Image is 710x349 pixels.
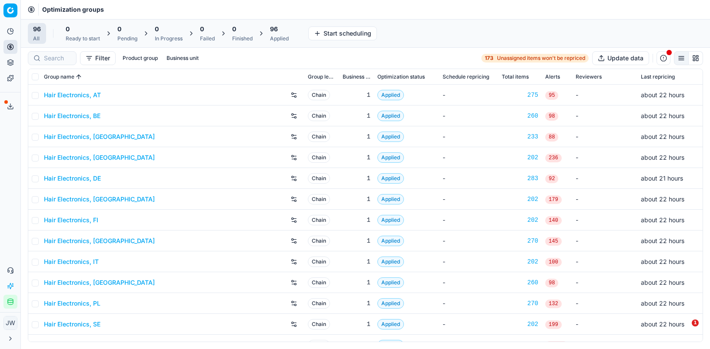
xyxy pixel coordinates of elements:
span: Chain [308,319,330,329]
span: 88 [545,133,558,142]
span: JW [4,316,17,329]
a: Hair Electronics, BE [44,112,100,120]
td: - [572,293,637,314]
span: 95 [545,91,558,100]
span: Optimization groups [42,5,104,14]
span: about 22 hours [641,133,684,140]
span: 140 [545,216,562,225]
div: 1 [343,112,370,120]
a: 202 [502,320,538,329]
a: 202 [502,257,538,266]
td: - [572,230,637,251]
iframe: Intercom live chat [674,319,695,340]
td: - [439,293,498,314]
a: Hair Electronics, [GEOGRAPHIC_DATA] [44,195,155,204]
span: Applied [377,90,404,100]
span: 0 [117,25,121,33]
span: Alerts [545,73,560,80]
a: Hair Electronics, IT [44,257,99,266]
a: Hair Electronics, PL [44,299,100,308]
span: 100 [545,258,562,267]
a: 202 [502,216,538,224]
div: 1 [343,320,370,329]
span: Chain [308,298,330,309]
span: Applied [377,236,404,246]
button: Product group [119,53,161,63]
button: Update data [592,51,649,65]
span: 236 [545,154,562,162]
span: Business unit [343,73,370,80]
a: 260 [502,278,538,287]
td: - [439,147,498,168]
span: Applied [377,215,404,225]
span: 96 [270,25,278,33]
span: Schedule repricing [443,73,489,80]
td: - [572,251,637,272]
td: - [439,168,498,189]
input: Search [44,54,71,63]
td: - [572,147,637,168]
span: Unassigned items won't be repriced [497,55,585,62]
td: - [439,189,498,210]
a: 260 [502,112,538,120]
span: 179 [545,195,562,204]
span: 98 [545,112,558,121]
td: - [439,314,498,335]
span: about 22 hours [641,279,684,286]
span: Applied [377,194,404,204]
td: - [572,314,637,335]
div: Applied [270,35,289,42]
a: Hair Electronics, [GEOGRAPHIC_DATA] [44,237,155,245]
span: Chain [308,236,330,246]
a: Hair Electronics, [GEOGRAPHIC_DATA] [44,153,155,162]
div: 1 [343,195,370,204]
strong: 173 [485,55,493,62]
span: Group name [44,73,74,80]
a: 283 [502,174,538,183]
span: about 22 hours [641,216,684,224]
td: - [572,189,637,210]
span: 98 [545,279,558,287]
span: Applied [377,152,404,163]
span: Chain [308,277,330,288]
div: 1 [343,237,370,245]
a: 270 [502,299,538,308]
button: Start scheduling [308,26,377,40]
td: - [439,210,498,230]
span: about 22 hours [641,320,684,328]
div: Pending [117,35,137,42]
span: 132 [545,300,562,308]
span: Chain [308,111,330,121]
span: Chain [308,152,330,163]
a: 202 [502,153,538,162]
td: - [572,168,637,189]
td: - [572,85,637,105]
div: 270 [502,237,538,245]
a: Hair Electronics, [GEOGRAPHIC_DATA] [44,278,155,287]
div: Finished [232,35,253,42]
span: 0 [155,25,159,33]
div: 275 [502,91,538,99]
a: 233 [502,132,538,141]
span: 145 [545,237,562,246]
td: - [572,272,637,293]
span: about 22 hours [641,237,684,244]
span: about 22 hours [641,195,684,203]
span: Applied [377,319,404,329]
td: - [439,272,498,293]
span: about 22 hours [641,341,684,349]
span: 199 [545,320,562,329]
a: 202 [502,195,538,204]
div: 1 [343,299,370,308]
td: - [439,105,498,126]
div: 1 [343,174,370,183]
nav: breadcrumb [42,5,104,14]
a: Hair Electronics, FI [44,216,98,224]
div: 1 [343,278,370,287]
span: 0 [66,25,70,33]
span: Reviewers [576,73,602,80]
span: Chain [308,215,330,225]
